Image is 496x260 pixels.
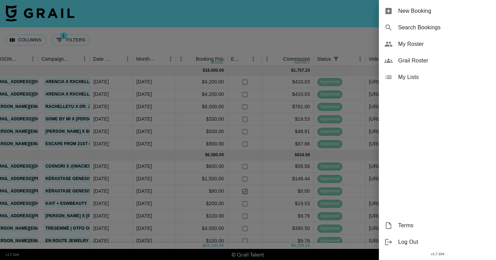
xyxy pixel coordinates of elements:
span: Search Bookings [398,23,490,32]
span: Grail Roster [398,57,490,65]
div: New Booking [379,3,496,19]
span: My Lists [398,73,490,81]
div: My Roster [379,36,496,52]
div: Search Bookings [379,19,496,36]
div: v 1.7.104 [379,250,496,258]
span: Terms [398,221,490,230]
span: My Roster [398,40,490,48]
div: Grail Roster [379,52,496,69]
div: Log Out [379,234,496,250]
div: Terms [379,217,496,234]
span: New Booking [398,7,490,15]
span: Log Out [398,238,490,246]
div: My Lists [379,69,496,86]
